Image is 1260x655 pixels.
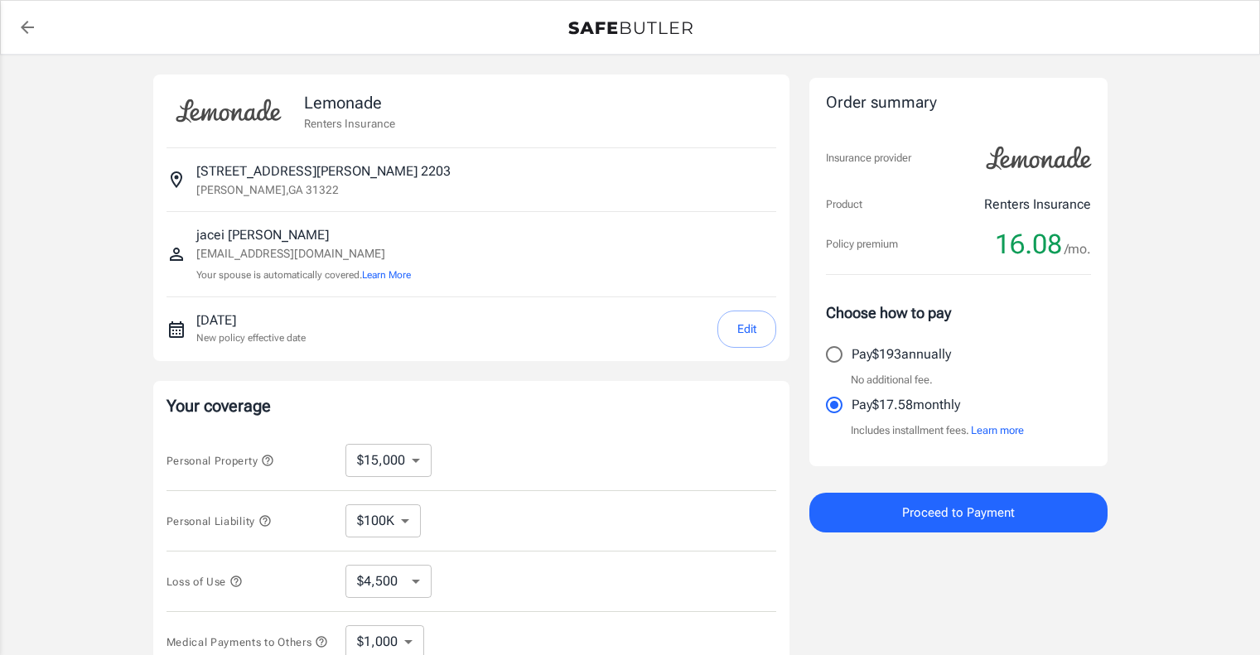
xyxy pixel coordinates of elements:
svg: Insured person [167,244,186,264]
p: New policy effective date [196,330,306,345]
p: jacei [PERSON_NAME] [196,225,411,245]
p: Your spouse is automatically covered. [196,267,411,283]
p: Renters Insurance [984,195,1091,214]
img: Back to quotes [568,22,693,35]
p: No additional fee. [851,372,933,388]
button: Personal Property [167,450,274,470]
div: Order summary [826,91,1091,115]
p: Pay $193 annually [852,344,951,364]
p: [EMAIL_ADDRESS][DOMAIN_NAME] [196,245,411,262]
span: Personal Liability [167,515,272,527]
img: Lemonade [167,88,291,134]
span: /mo. [1064,238,1091,261]
button: Personal Liability [167,511,272,531]
p: Product [826,196,862,213]
p: Choose how to pay [826,301,1091,324]
button: Medical Payments to Others [167,632,329,652]
p: Pay $17.58 monthly [852,395,960,415]
p: Your coverage [167,394,776,417]
p: Renters Insurance [304,115,395,132]
p: Lemonade [304,90,395,115]
svg: Insured address [167,170,186,190]
p: Includes installment fees. [851,422,1024,439]
p: [DATE] [196,311,306,330]
button: Edit [717,311,776,348]
svg: New policy start date [167,320,186,340]
button: Learn more [971,422,1024,439]
span: Medical Payments to Others [167,636,329,648]
button: Learn More [362,267,411,282]
span: Proceed to Payment [902,502,1015,523]
img: Lemonade [977,135,1101,181]
span: Personal Property [167,455,274,467]
p: [PERSON_NAME] , GA 31322 [196,181,339,198]
span: Loss of Use [167,576,243,588]
button: Proceed to Payment [809,493,1108,532]
p: Insurance provider [826,150,911,166]
span: 16.08 [995,228,1062,261]
p: [STREET_ADDRESS][PERSON_NAME] 2203 [196,161,451,181]
p: Policy premium [826,236,898,253]
a: back to quotes [11,11,44,44]
button: Loss of Use [167,571,243,591]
